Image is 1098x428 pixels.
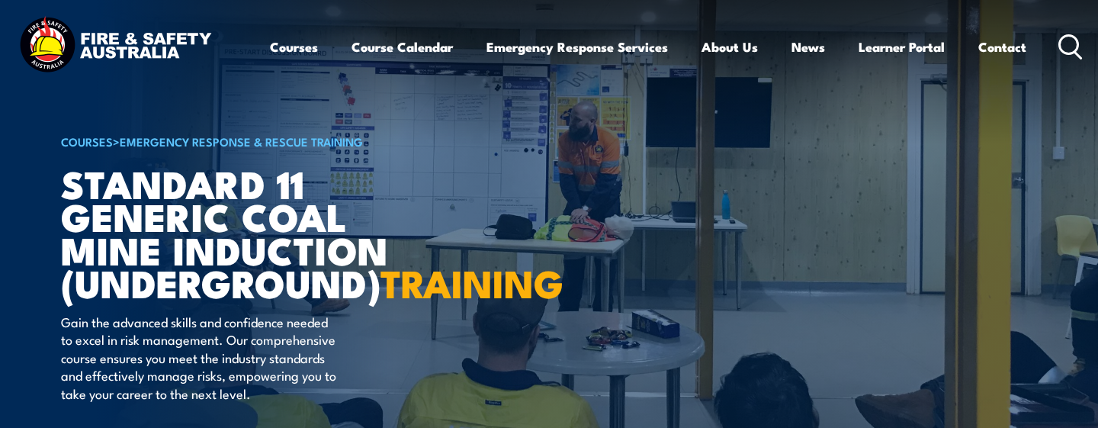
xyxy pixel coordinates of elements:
[61,166,438,298] h1: Standard 11 Generic Coal Mine Induction (Underground)
[859,27,945,67] a: Learner Portal
[978,27,1026,67] a: Contact
[61,133,113,150] a: COURSES
[61,313,339,402] p: Gain the advanced skills and confidence needed to excel in risk management. Our comprehensive cou...
[120,133,363,150] a: Emergency Response & Rescue Training
[701,27,758,67] a: About Us
[61,132,438,150] h6: >
[352,27,453,67] a: Course Calendar
[380,253,563,311] strong: TRAINING
[270,27,318,67] a: Courses
[486,27,668,67] a: Emergency Response Services
[791,27,825,67] a: News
